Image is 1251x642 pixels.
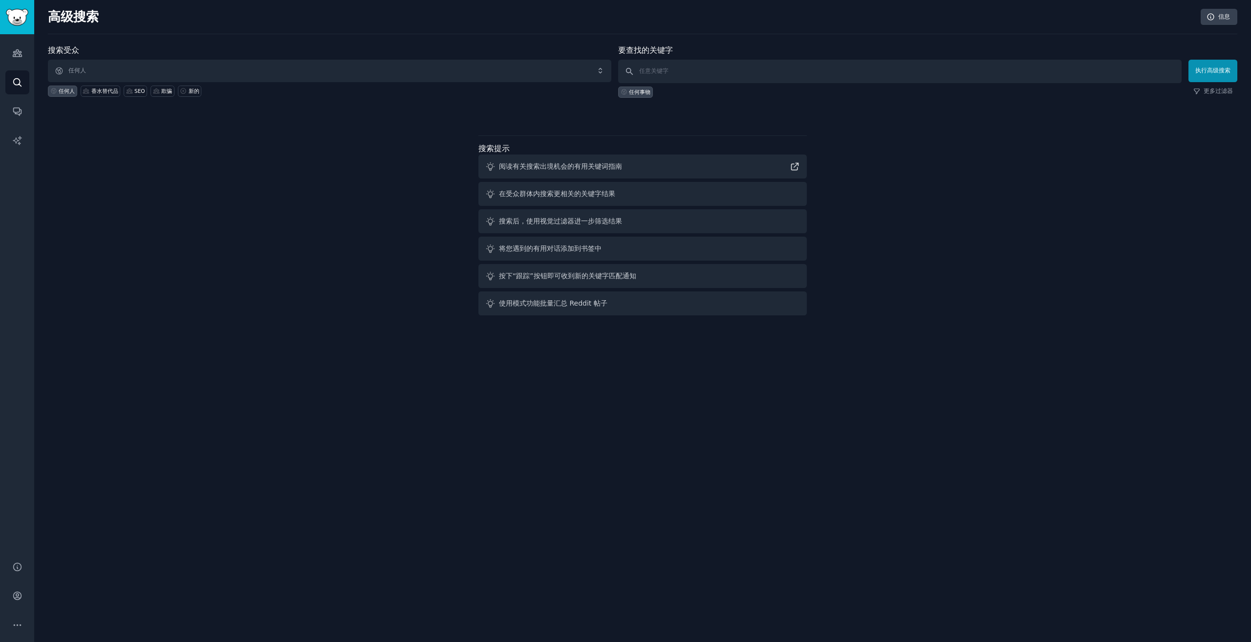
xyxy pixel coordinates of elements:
font: 任何人 [68,67,86,74]
font: 任何事物 [629,89,650,95]
font: 搜索提示 [478,144,510,153]
a: 更多过滤器 [1193,87,1233,96]
button: 任何人 [48,60,611,82]
font: 在受众群体内搜索更相关的关键字结果 [499,190,615,198]
font: 信息 [1218,13,1230,20]
button: 执行高级搜索 [1188,60,1237,82]
font: 阅读有关搜索出境机会的有用关键词指南 [499,162,622,170]
font: 将您遇到的有用对话添加到书签中 [499,244,602,252]
input: 任意关键字 [618,60,1182,83]
img: GummySearch 徽标 [6,9,28,26]
font: 按下“跟踪”按钮即可收到新的关键字匹配通知 [499,272,636,280]
font: 任何人 [59,88,75,94]
font: 香水替代品 [91,88,118,94]
font: 搜索后，使用视觉过滤器进一步筛选结果 [499,217,622,225]
font: 要查找的关键字 [618,45,673,55]
font: 欺骗 [161,88,172,94]
font: 使用模式功能批量汇总 Reddit 帖子 [499,299,607,307]
a: 新的 [178,86,202,97]
a: 信息 [1201,9,1237,25]
font: 高级搜索 [48,9,99,24]
font: 执行高级搜索 [1195,67,1230,74]
font: 更多过滤器 [1204,88,1233,94]
font: 新的 [189,88,199,94]
font: 搜索受众 [48,45,79,55]
font: SEO [134,88,145,94]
